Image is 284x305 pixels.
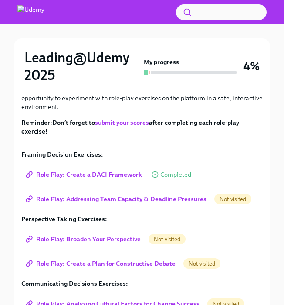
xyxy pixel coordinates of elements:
[183,260,220,267] span: Not visited
[27,195,206,203] span: Role Play: Addressing Team Capacity & Deadline Pressures
[149,236,186,243] span: Not visited
[21,255,182,272] a: Role Play: Create a Plan for Constructive Debate
[24,49,140,84] h2: Leading@Udemy 2025
[243,58,260,74] h3: 4%
[21,85,263,111] p: Now it’s time to apply what you've learned! This week and next, you'll have the opportunity to ex...
[27,259,176,268] span: Role Play: Create a Plan for Constructive Debate
[21,151,103,158] strong: Framing Decision Exercises:
[27,235,141,243] span: Role Play: Broaden Your Perspective
[144,58,179,66] strong: My progress
[21,119,239,135] strong: Don’t forget to after completing each role-play exercise!
[21,166,148,183] a: Role Play: Create a DACI Framework
[17,5,44,19] img: Udemy
[27,170,142,179] span: Role Play: Create a DACI Framework
[214,196,251,202] span: Not visited
[95,119,149,127] a: submit your scores
[160,171,191,178] span: Completed
[21,190,213,208] a: Role Play: Addressing Team Capacity & Deadline Pressures
[21,119,52,127] strong: Reminder:
[21,230,147,248] a: Role Play: Broaden Your Perspective
[21,280,128,288] strong: Communicating Decisions Exercises:
[21,215,107,223] strong: Perspective Taking Exercises:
